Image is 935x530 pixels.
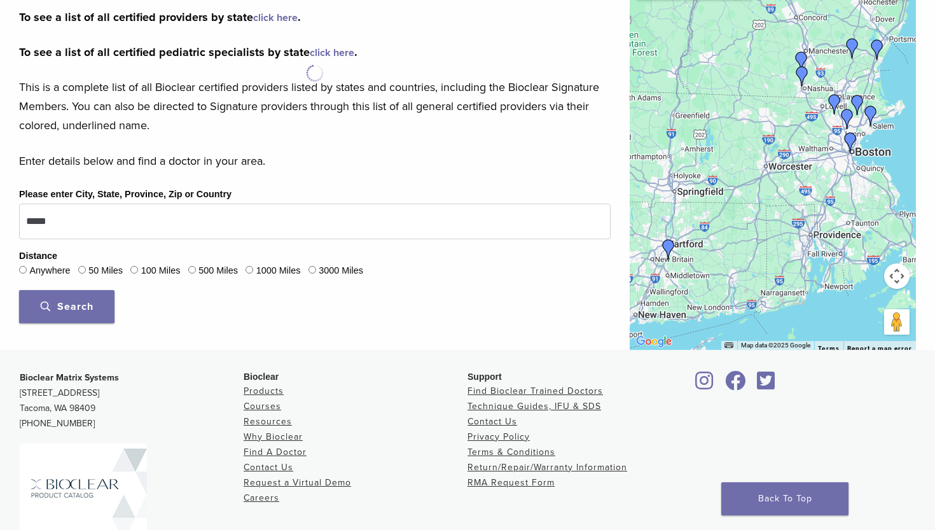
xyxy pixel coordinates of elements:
[19,249,57,263] legend: Distance
[244,477,351,488] a: Request a Virtual Demo
[658,239,679,260] div: Dr. Julia Karpman
[691,379,718,391] a: Bioclear
[244,447,307,457] a: Find A Doctor
[861,106,881,126] div: Dr. Pamela Maragliano-Muniz
[468,416,517,427] a: Contact Us
[633,333,675,350] img: Google
[847,95,868,115] div: Dr. Nicholas DiMauro
[244,492,279,503] a: Careers
[824,94,845,115] div: Dr. Svetlana Gomer
[468,386,603,396] a: Find Bioclear Trained Doctors
[468,462,627,473] a: Return/Repair/Warranty Information
[20,372,119,383] strong: Bioclear Matrix Systems
[818,345,840,352] a: Terms (opens in new tab)
[244,386,284,396] a: Products
[19,188,232,202] label: Please enter City, State, Province, Zip or Country
[884,263,910,289] button: Map camera controls
[840,132,861,153] div: Dr. Kristen Dority
[20,370,244,431] p: [STREET_ADDRESS] Tacoma, WA 98409 [PHONE_NUMBER]
[19,10,301,24] strong: To see a list of all certified providers by state .
[792,66,812,87] div: Dr. David Yue and Dr. Silvia Huang-Yue
[19,78,611,135] p: This is a complete list of all Bioclear certified providers listed by states and countries, inclu...
[633,333,675,350] a: Open this area in Google Maps (opens a new window)
[468,447,555,457] a: Terms & Conditions
[244,431,303,442] a: Why Bioclear
[867,39,887,60] div: Dr. Neelima Ravi
[884,309,910,335] button: Drag Pegman onto the map to open Street View
[141,264,181,278] label: 100 Miles
[724,341,733,350] button: Keyboard shortcuts
[256,264,301,278] label: 1000 Miles
[791,52,812,72] div: Dr. Silvia Huang-Yue
[721,379,750,391] a: Bioclear
[19,151,611,171] p: Enter details below and find a doctor in your area.
[842,38,862,59] div: Dr. Vera Matshkalyan
[88,264,123,278] label: 50 Miles
[310,46,354,59] a: click here
[19,290,114,323] button: Search
[19,45,357,59] strong: To see a list of all certified pediatric specialists by state .
[244,416,292,427] a: Resources
[253,11,298,24] a: click here
[41,300,93,313] span: Search
[319,264,363,278] label: 3000 Miles
[468,401,601,412] a: Technique Guides, IFU & SDS
[468,477,555,488] a: RMA Request Form
[847,345,912,352] a: Report a map error
[752,379,779,391] a: Bioclear
[198,264,238,278] label: 500 Miles
[721,482,848,515] a: Back To Top
[244,462,293,473] a: Contact Us
[244,372,279,382] span: Bioclear
[244,401,281,412] a: Courses
[468,372,502,382] span: Support
[741,342,810,349] span: Map data ©2025 Google
[468,431,530,442] a: Privacy Policy
[837,109,857,129] div: Dr. Cara Lund
[29,264,70,278] label: Anywhere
